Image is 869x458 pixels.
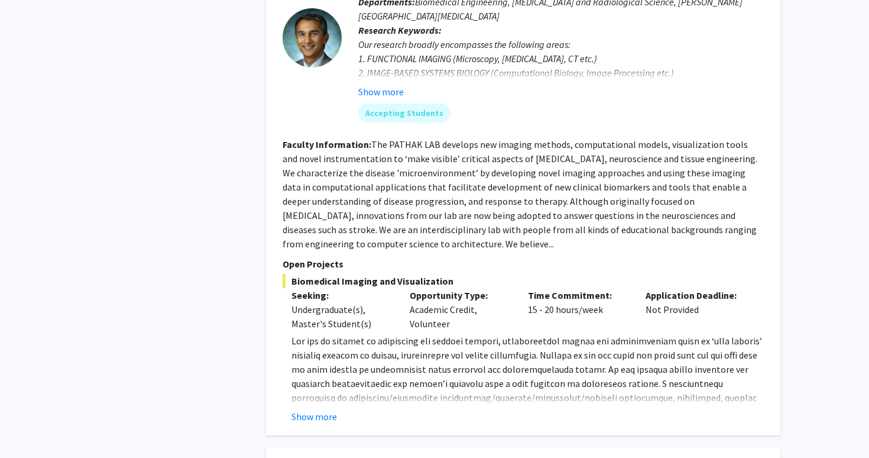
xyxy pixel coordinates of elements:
[637,288,755,331] div: Not Provided
[519,288,637,331] div: 15 - 20 hours/week
[291,302,392,331] div: Undergraduate(s), Master's Student(s)
[291,288,392,302] p: Seeking:
[358,37,764,108] div: Our research broadly encompasses the following areas: 1. FUNCTIONAL IMAGING (Microscopy, [MEDICAL...
[358,85,404,99] button: Show more
[358,24,442,36] b: Research Keywords:
[401,288,519,331] div: Academic Credit, Volunteer
[9,405,50,449] iframe: Chat
[283,274,764,288] span: Biomedical Imaging and Visualization
[358,104,450,122] mat-chip: Accepting Students
[528,288,628,302] p: Time Commitment:
[283,138,371,150] b: Faculty Information:
[410,288,510,302] p: Opportunity Type:
[646,288,746,302] p: Application Deadline:
[283,138,757,250] fg-read-more: The PATHAK LAB develops new imaging methods, computational models, visualization tools and novel ...
[291,409,337,424] button: Show more
[283,257,764,271] p: Open Projects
